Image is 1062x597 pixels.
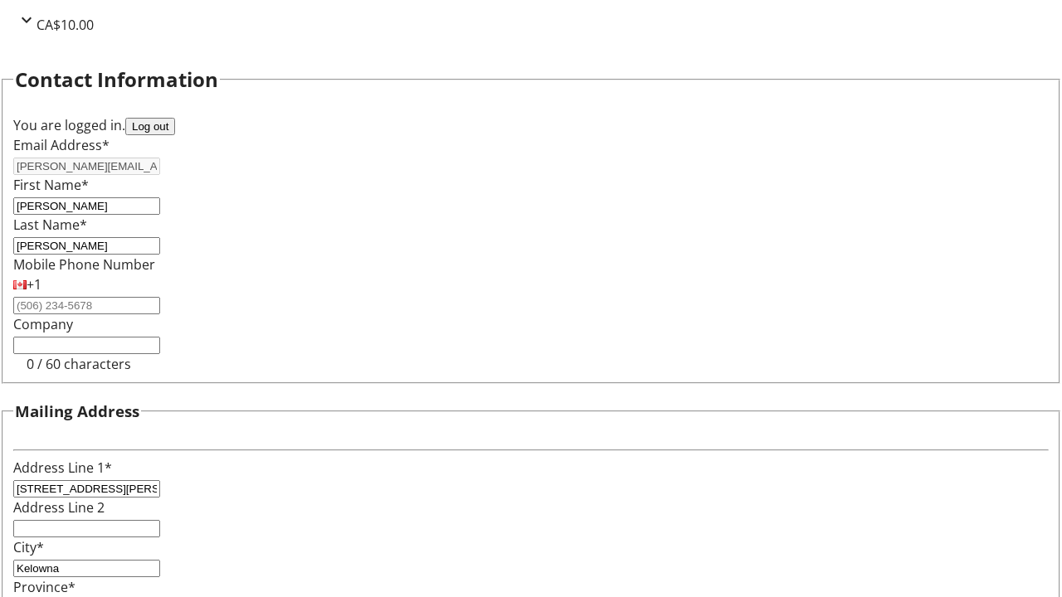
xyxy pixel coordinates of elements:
[13,498,105,517] label: Address Line 2
[13,538,44,556] label: City*
[13,176,89,194] label: First Name*
[13,297,160,314] input: (506) 234-5678
[13,578,76,596] label: Province*
[13,255,155,274] label: Mobile Phone Number
[13,459,112,477] label: Address Line 1*
[15,65,218,95] h2: Contact Information
[37,16,94,34] span: CA$10.00
[125,118,175,135] button: Log out
[13,480,160,498] input: Address
[13,560,160,577] input: City
[13,136,110,154] label: Email Address*
[15,400,139,423] h3: Mailing Address
[13,115,1049,135] div: You are logged in.
[27,355,131,373] tr-character-limit: 0 / 60 characters
[13,315,73,333] label: Company
[13,216,87,234] label: Last Name*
